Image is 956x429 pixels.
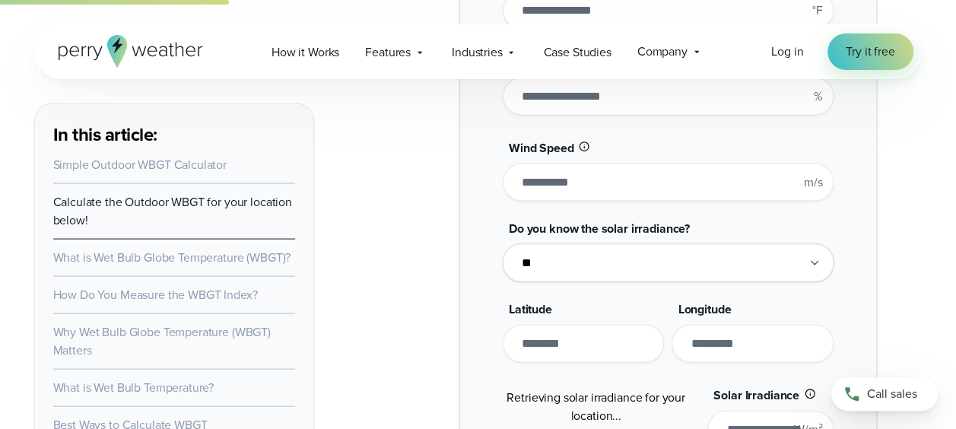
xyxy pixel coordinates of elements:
[867,385,917,403] span: Call sales
[53,379,214,396] a: What is Wet Bulb Temperature?
[272,43,339,62] span: How it Works
[846,43,894,61] span: Try it free
[509,139,574,157] span: Wind Speed
[543,43,611,62] span: Case Studies
[831,377,938,411] a: Call sales
[509,220,690,237] span: Do you know the solar irradiance?
[53,193,292,229] a: Calculate the Outdoor WBGT for your location below!
[53,249,291,266] a: What is Wet Bulb Globe Temperature (WBGT)?
[507,389,685,424] span: Retrieving solar irradiance for your location...
[637,43,688,61] span: Company
[365,43,411,62] span: Features
[509,300,552,318] span: Latitude
[53,156,227,173] a: Simple Outdoor WBGT Calculator
[827,33,913,70] a: Try it free
[771,43,803,60] span: Log in
[259,37,352,68] a: How it Works
[530,37,624,68] a: Case Studies
[678,300,731,318] span: Longitude
[452,43,503,62] span: Industries
[53,122,295,147] h3: In this article:
[53,323,271,359] a: Why Wet Bulb Globe Temperature (WBGT) Matters
[713,386,799,404] span: Solar Irradiance
[771,43,803,61] a: Log in
[53,286,258,303] a: How Do You Measure the WBGT Index?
